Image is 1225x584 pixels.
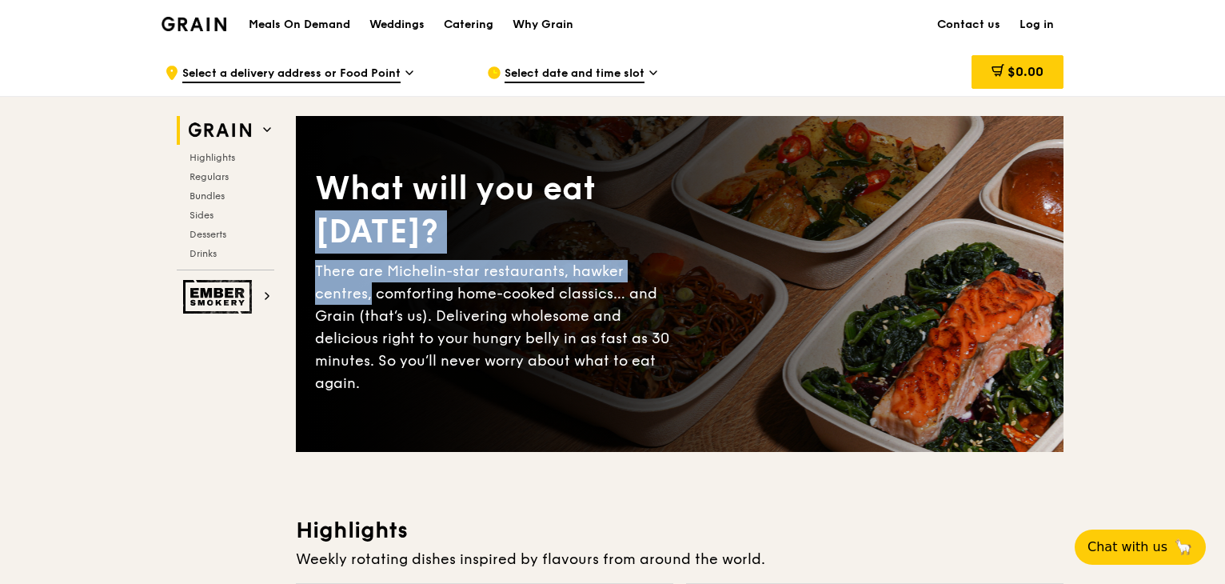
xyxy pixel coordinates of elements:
[190,190,225,202] span: Bundles
[928,1,1010,49] a: Contact us
[1087,538,1167,557] span: Chat with us
[249,17,350,33] h1: Meals On Demand
[1075,530,1206,565] button: Chat with us🦙
[505,66,644,83] span: Select date and time slot
[444,1,493,49] div: Catering
[162,17,226,31] img: Grain
[315,167,680,254] div: What will you eat [DATE]?
[1008,64,1043,79] span: $0.00
[190,229,226,240] span: Desserts
[190,210,213,221] span: Sides
[1174,538,1193,557] span: 🦙
[315,260,680,394] div: There are Michelin-star restaurants, hawker centres, comforting home-cooked classics… and Grain (...
[1010,1,1063,49] a: Log in
[513,1,573,49] div: Why Grain
[296,516,1063,545] h3: Highlights
[190,152,235,163] span: Highlights
[296,548,1063,570] div: Weekly rotating dishes inspired by flavours from around the world.
[360,1,434,49] a: Weddings
[369,1,425,49] div: Weddings
[190,248,217,259] span: Drinks
[183,280,257,314] img: Ember Smokery web logo
[183,116,257,145] img: Grain web logo
[182,66,401,83] span: Select a delivery address or Food Point
[434,1,503,49] a: Catering
[190,171,229,182] span: Regulars
[503,1,583,49] a: Why Grain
